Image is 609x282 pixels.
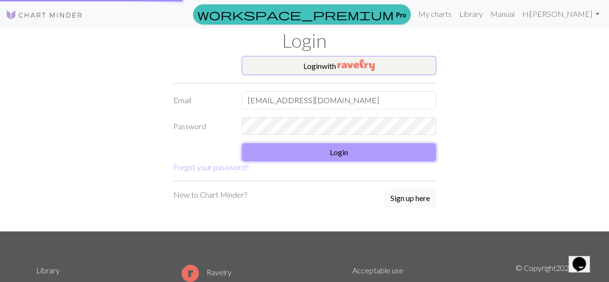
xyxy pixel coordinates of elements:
iframe: chat widget [569,243,599,272]
a: Forgot your password? [173,162,248,172]
button: Loginwith [242,56,436,75]
img: Ravelry [337,59,375,71]
a: Pro [193,4,411,25]
a: Hi[PERSON_NAME] [518,4,603,24]
a: Library [36,266,60,275]
a: Manual [487,4,518,24]
a: Acceptable use [352,266,403,275]
img: Logo [6,9,83,21]
a: My charts [415,4,455,24]
h1: Login [30,29,579,52]
a: Sign up here [384,189,436,208]
label: Email [168,91,236,109]
button: Sign up here [384,189,436,207]
a: Ravelry [181,268,232,277]
a: Library [455,4,487,24]
button: Login [242,143,436,161]
label: Password [168,117,236,135]
img: Ravelry logo [181,265,199,282]
span: workspace_premium [197,8,394,21]
p: New to Chart Minder? [173,189,247,201]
